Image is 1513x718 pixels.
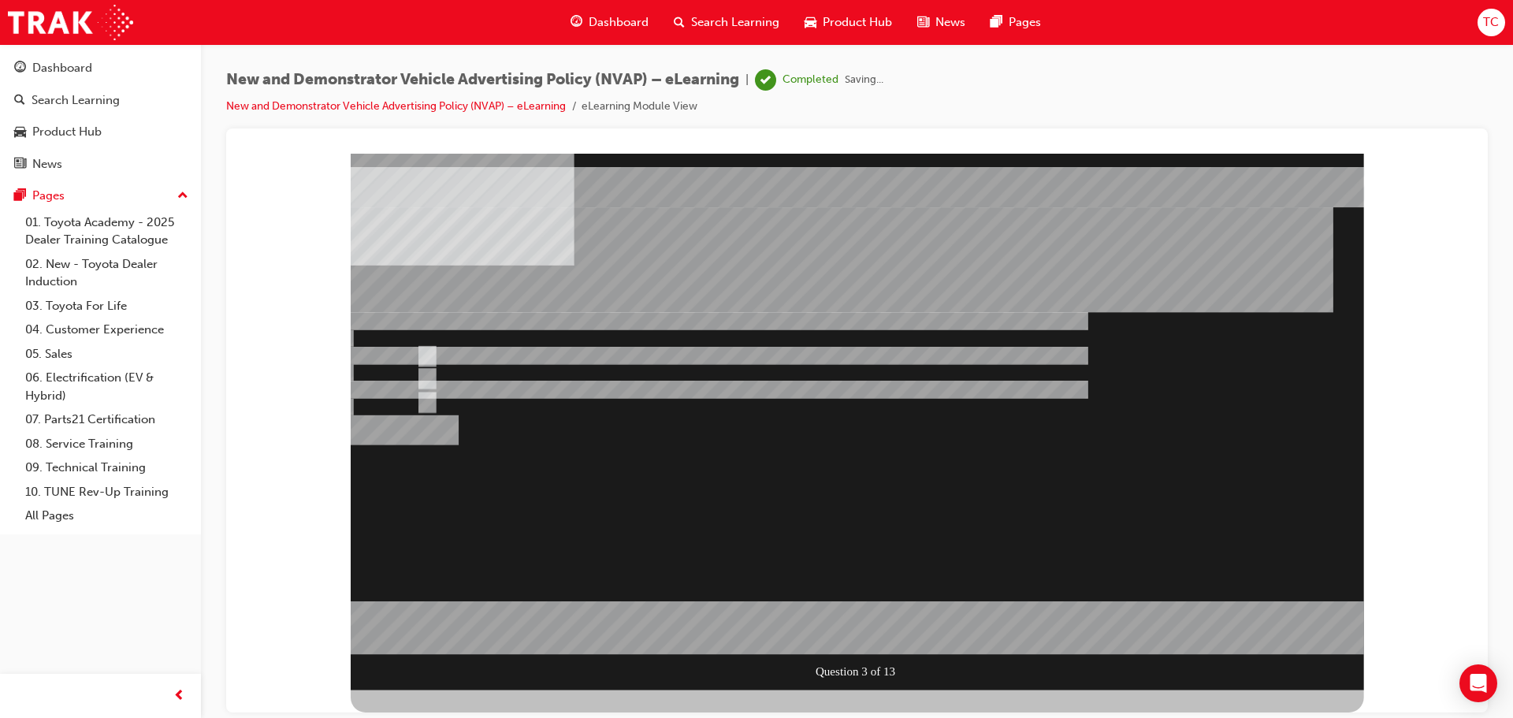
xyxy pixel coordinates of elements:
span: New and Demonstrator Vehicle Advertising Policy (NVAP) – eLearning [226,71,739,89]
a: 09. Technical Training [19,456,195,480]
a: Dashboard [6,54,195,83]
a: car-iconProduct Hub [792,6,905,39]
span: TC [1483,13,1499,32]
button: DashboardSearch LearningProduct HubNews [6,50,195,181]
span: news-icon [917,13,929,32]
a: 03. Toyota For Life [19,294,195,318]
span: | [745,71,749,89]
a: Product Hub [6,117,195,147]
a: 04. Customer Experience [19,318,195,342]
div: Dashboard [32,59,92,77]
div: Product Hub [32,123,102,141]
a: news-iconNews [905,6,978,39]
span: news-icon [14,158,26,172]
li: eLearning Module View [582,98,697,116]
a: News [6,150,195,179]
span: up-icon [177,186,188,206]
span: Product Hub [823,13,892,32]
a: 10. TUNE Rev-Up Training [19,480,195,504]
span: Search Learning [691,13,779,32]
span: search-icon [674,13,685,32]
a: guage-iconDashboard [558,6,661,39]
span: search-icon [14,94,25,108]
a: 01. Toyota Academy - 2025 Dealer Training Catalogue [19,210,195,252]
a: pages-iconPages [978,6,1054,39]
div: Open Intercom Messenger [1459,664,1497,702]
a: 05. Sales [19,342,195,366]
button: TC [1478,9,1505,36]
span: guage-icon [571,13,582,32]
span: Saving... [845,71,883,89]
span: guage-icon [14,61,26,76]
button: Pages [6,181,195,210]
div: Completed [783,73,838,87]
div: Pages [32,187,65,205]
span: prev-icon [173,686,185,706]
a: New and Demonstrator Vehicle Advertising Policy (NVAP) – eLearning [226,99,566,113]
span: News [935,13,965,32]
a: 07. Parts21 Certification [19,407,195,432]
div: Search Learning [32,91,120,110]
a: Search Learning [6,86,195,115]
img: Trak [8,5,133,40]
a: 06. Electrification (EV & Hybrid) [19,366,195,407]
a: All Pages [19,504,195,528]
span: Pages [1009,13,1041,32]
span: car-icon [14,125,26,140]
span: car-icon [805,13,816,32]
a: 08. Service Training [19,432,195,456]
div: Multiple Choice Quiz [112,537,1125,576]
span: pages-icon [991,13,1002,32]
span: Dashboard [589,13,649,32]
a: 02. New - Toyota Dealer Induction [19,252,195,294]
span: pages-icon [14,189,26,203]
span: learningRecordVerb_COMPLETE-icon [755,69,776,91]
div: News [32,155,62,173]
a: search-iconSearch Learning [661,6,792,39]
